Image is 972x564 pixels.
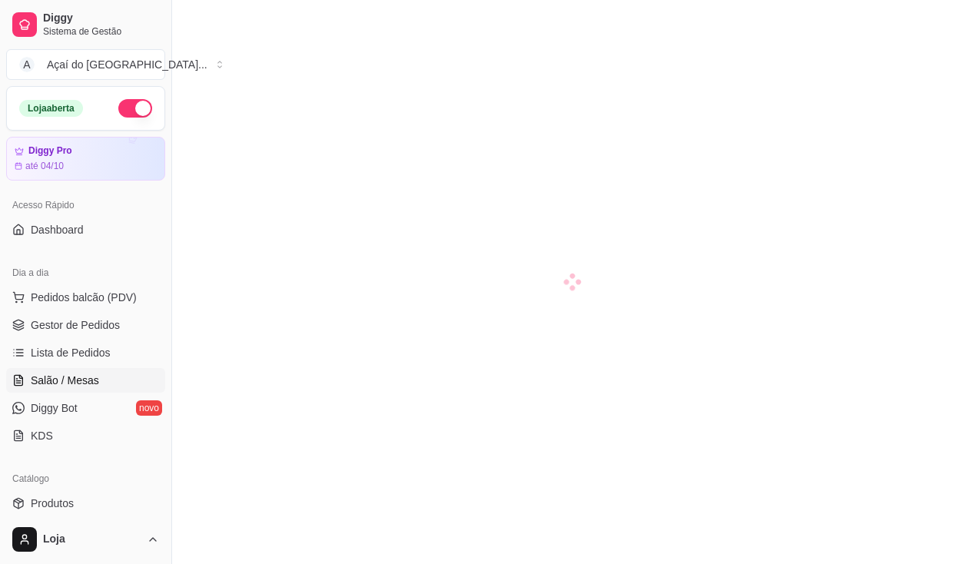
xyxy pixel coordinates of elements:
div: Açaí do [GEOGRAPHIC_DATA] ... [47,57,207,72]
button: Select a team [6,49,165,80]
span: Lista de Pedidos [31,345,111,360]
span: Loja [43,532,141,546]
a: KDS [6,423,165,448]
article: Diggy Pro [28,145,72,157]
span: A [19,57,35,72]
div: Acesso Rápido [6,193,165,217]
button: Pedidos balcão (PDV) [6,285,165,310]
div: Dia a dia [6,260,165,285]
span: Diggy Bot [31,400,78,416]
button: Alterar Status [118,99,152,118]
span: Gestor de Pedidos [31,317,120,333]
a: Dashboard [6,217,165,242]
span: Produtos [31,496,74,511]
a: Diggy Botnovo [6,396,165,420]
span: KDS [31,428,53,443]
article: até 04/10 [25,160,64,172]
button: Loja [6,521,165,558]
a: Lista de Pedidos [6,340,165,365]
a: Produtos [6,491,165,516]
span: Pedidos balcão (PDV) [31,290,137,305]
a: Diggy Proaté 04/10 [6,137,165,181]
div: Catálogo [6,466,165,491]
a: DiggySistema de Gestão [6,6,165,43]
span: Dashboard [31,222,84,237]
span: Diggy [43,12,159,25]
span: Salão / Mesas [31,373,99,388]
a: Gestor de Pedidos [6,313,165,337]
a: Salão / Mesas [6,368,165,393]
span: Sistema de Gestão [43,25,159,38]
div: Loja aberta [19,100,83,117]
